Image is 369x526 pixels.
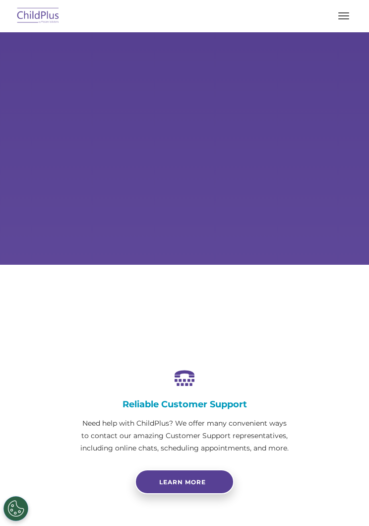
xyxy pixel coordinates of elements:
button: Cookies Settings [3,496,28,521]
p: Need help with ChildPlus? We offer many convenient ways to contact our amazing Customer Support r... [80,417,289,454]
h4: Reliable Customer Support [80,399,289,410]
img: ChildPlus by Procare Solutions [15,4,61,28]
a: Learn more [135,469,234,494]
span: Learn more [159,478,206,486]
